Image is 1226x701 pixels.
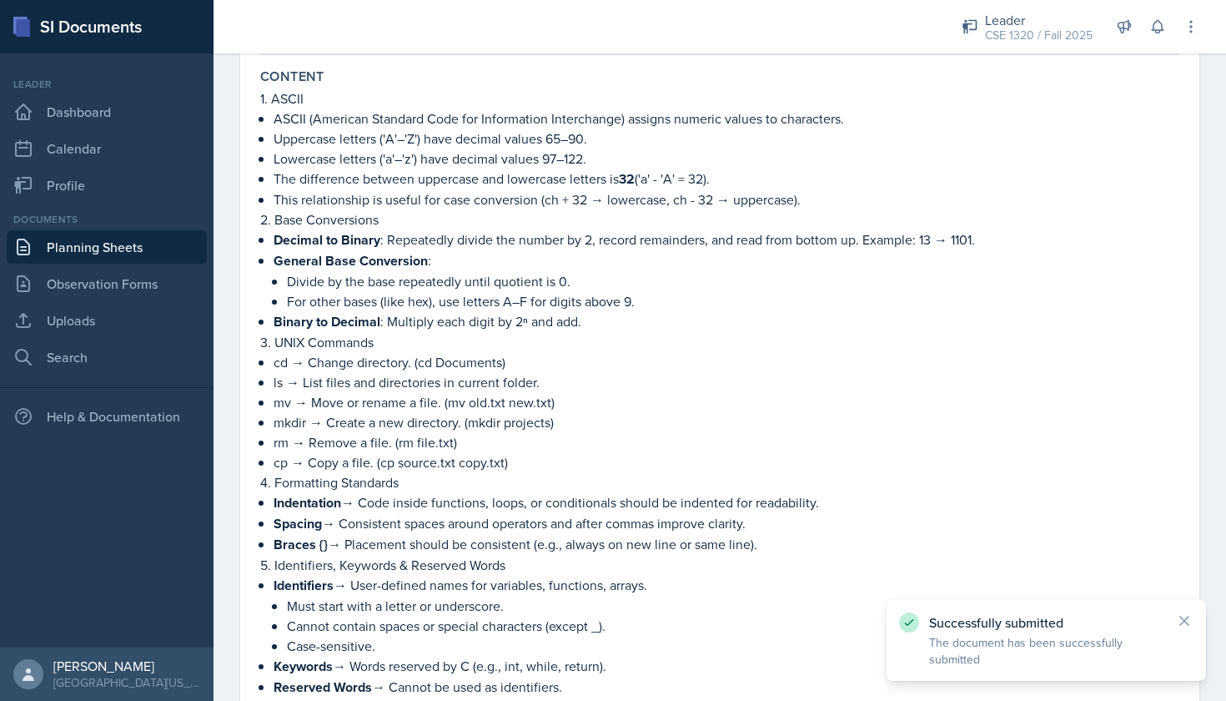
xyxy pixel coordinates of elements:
[274,149,1179,169] p: Lowercase letters ('a'–'z') have decimal values 97–122.
[929,614,1163,631] p: Successfully submitted
[7,267,207,300] a: Observation Forms
[53,658,200,674] div: [PERSON_NAME]
[274,412,1179,432] p: mkdir → Create a new directory. (mkdir projects)
[7,400,207,433] div: Help & Documentation
[274,312,380,331] strong: Binary to Decimal
[274,452,1179,472] p: cp → Copy a file. (cp source.txt copy.txt)
[274,656,1179,677] p: → Words reserved by C (e.g., int, while, return).
[274,493,341,512] strong: Indentation
[260,68,324,85] label: Content
[260,472,1179,492] p: 4. Formatting Standards
[274,534,1179,555] p: → Placement should be consistent (e.g., always on new line or same line).
[274,189,1179,209] p: This relationship is useful for case conversion (ch + 32 → lowercase, ch - 32 → uppercase).
[260,88,1179,108] p: 1. ASCII
[287,616,1179,636] p: Cannot contain spaces or special characters (except _).
[274,352,1179,372] p: cd → Change directory. (cd Documents)
[274,230,380,250] strong: Decimal to Binary
[274,372,1179,392] p: ls → List files and directories in current folder.
[7,132,207,165] a: Calendar
[274,677,1179,698] p: → Cannot be used as identifiers.
[7,340,207,374] a: Search
[274,129,1179,149] p: Uppercase letters ('A'–'Z') have decimal values 65–90.
[260,555,1179,575] p: 5. Identifiers, Keywords & Reserved Words
[274,514,322,533] strong: Spacing
[274,657,333,676] strong: Keywords
[260,209,1179,229] p: 2. Base Conversions
[7,212,207,227] div: Documents
[274,250,1179,271] p: :
[274,513,1179,534] p: → Consistent spaces around operators and after commas improve clarity.
[274,169,1179,189] p: The difference between uppercase and lowercase letters is ('a' - 'A' = 32).
[260,332,1179,352] p: 3. UNIX Commands
[7,77,207,92] div: Leader
[274,311,1179,332] p: : Multiply each digit by 2ⁿ and add.
[274,678,372,697] strong: Reserved Words
[274,535,328,554] strong: Braces {}
[287,271,1179,291] p: Divide by the base repeatedly until quotient is 0.
[274,432,1179,452] p: rm → Remove a file. (rm file.txt)
[619,169,635,189] strong: 32
[287,596,1179,616] p: Must start with a letter or underscore.
[7,95,207,129] a: Dashboard
[287,291,1179,311] p: For other bases (like hex), use letters A–F for digits above 9.
[274,492,1179,513] p: → Code inside functions, loops, or conditionals should be indented for readability.
[287,636,1179,656] p: Case-sensitive.
[274,251,428,270] strong: General Base Conversion
[274,575,1179,596] p: → User-defined names for variables, functions, arrays.
[274,229,1179,250] p: : Repeatedly divide the number by 2, record remainders, and read from bottom up. Example: 13 → 1101.
[7,169,207,202] a: Profile
[7,230,207,264] a: Planning Sheets
[53,674,200,691] div: [GEOGRAPHIC_DATA][US_STATE]
[274,392,1179,412] p: mv → Move or rename a file. (mv old.txt new.txt)
[7,304,207,337] a: Uploads
[274,108,1179,129] p: ASCII (American Standard Code for Information Interchange) assigns numeric values to characters.
[274,576,334,595] strong: Identifiers
[985,27,1093,44] div: CSE 1320 / Fall 2025
[985,10,1093,30] div: Leader
[929,634,1163,668] p: The document has been successfully submitted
